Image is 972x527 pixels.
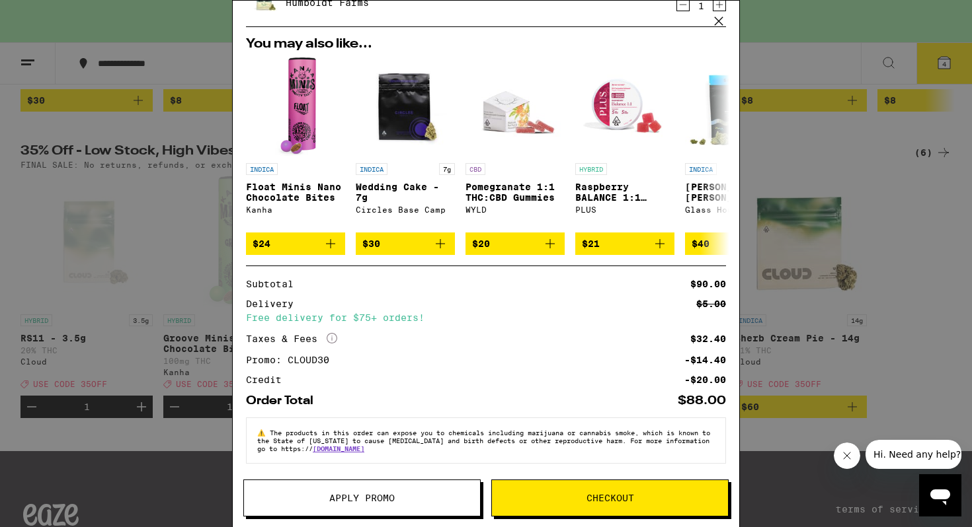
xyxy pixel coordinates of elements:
p: CBD [466,163,485,175]
button: Add to bag [466,232,565,255]
div: Glass House [685,205,784,214]
span: $21 [582,238,600,249]
button: Add to bag [685,232,784,255]
a: Open page for Raspberry BALANCE 1:1 Gummies from PLUS [575,57,674,232]
a: Open page for Donny Burger #5 Smalls - 7g from Glass House [685,57,784,232]
div: PLUS [575,205,674,214]
p: 7g [439,163,455,175]
div: Kanha [246,205,345,214]
img: Kanha - Float Minis Nano Chocolate Bites [275,57,317,157]
div: Credit [246,375,291,384]
span: $20 [472,238,490,249]
p: INDICA [685,163,717,175]
img: Circles Base Camp - Wedding Cake - 7g [356,57,455,157]
div: WYLD [466,205,565,214]
div: -$14.40 [684,355,726,365]
p: Wedding Cake - 7g [356,182,455,203]
button: Add to bag [246,232,345,255]
span: Checkout [587,493,634,503]
div: Order Total [246,395,323,407]
span: The products in this order can expose you to chemicals including marijuana or cannabis smoke, whi... [257,429,710,452]
div: $88.00 [678,395,726,407]
div: 1 [692,1,710,11]
iframe: Message from company [866,440,961,469]
div: Circles Base Camp [356,205,455,214]
span: $40 [692,238,709,249]
img: WYLD - Pomegranate 1:1 THC:CBD Gummies [466,57,565,157]
button: Apply Promo [243,479,481,516]
button: Add to bag [575,232,674,255]
div: $5.00 [696,299,726,308]
div: Promo: CLOUD30 [246,355,339,365]
div: Subtotal [246,279,303,289]
button: Add to bag [356,232,455,255]
a: Open page for Pomegranate 1:1 THC:CBD Gummies from WYLD [466,57,565,232]
p: INDICA [356,163,387,175]
img: Glass House - Donny Burger #5 Smalls - 7g [685,57,784,157]
iframe: Close message [834,442,860,469]
p: Raspberry BALANCE 1:1 Gummies [575,182,674,203]
div: Free delivery for $75+ orders! [246,313,726,322]
p: Pomegranate 1:1 THC:CBD Gummies [466,182,565,203]
p: Float Minis Nano Chocolate Bites [246,182,345,203]
div: Taxes & Fees [246,333,337,345]
span: Apply Promo [329,493,395,503]
div: -$20.00 [684,375,726,384]
a: [DOMAIN_NAME] [313,444,364,452]
a: Open page for Wedding Cake - 7g from Circles Base Camp [356,57,455,232]
span: $30 [362,238,380,249]
img: PLUS - Raspberry BALANCE 1:1 Gummies [575,57,674,157]
div: $90.00 [690,279,726,289]
div: Delivery [246,299,303,308]
iframe: Button to launch messaging window [919,474,961,516]
div: $32.40 [690,334,726,343]
a: Open page for Float Minis Nano Chocolate Bites from Kanha [246,57,345,232]
p: [PERSON_NAME] #5 [PERSON_NAME] - 7g [685,182,784,203]
span: $24 [253,238,270,249]
p: HYBRID [575,163,607,175]
h2: You may also like... [246,38,726,51]
span: ⚠️ [257,429,270,437]
button: Checkout [491,479,729,516]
